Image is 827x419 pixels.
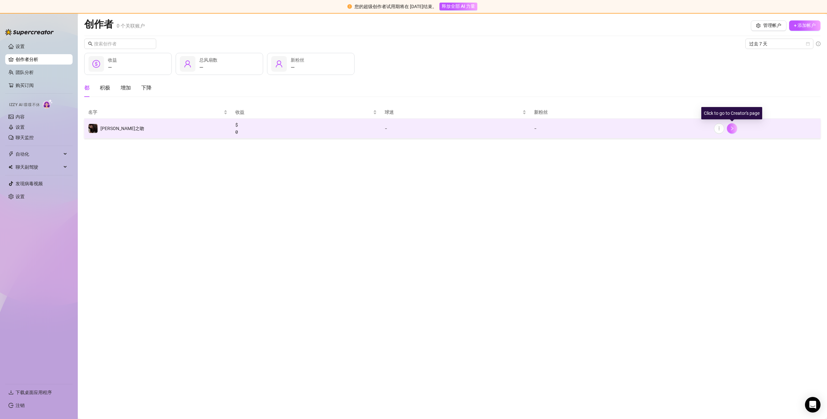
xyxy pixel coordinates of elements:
[84,106,231,119] th: 名字
[16,54,67,65] a: 创作者分析
[94,40,147,47] input: 搜索创作者
[16,80,67,90] a: 购买订阅
[749,39,810,49] span: Last 7 days
[16,114,25,119] a: 内容
[381,106,530,119] th: 球迷
[88,109,222,116] span: 名字
[8,390,14,395] span: 下载
[108,57,117,63] span: 收益
[235,128,377,136] font: 0
[88,124,98,133] img: 凯拉之吻
[291,64,304,71] div: —
[199,64,217,71] div: —
[717,126,721,131] span: 更多
[100,84,110,92] div: 积极
[84,84,89,92] div: 都
[16,194,25,199] a: 设置
[231,106,381,119] th: 收益
[84,18,145,30] h2: 创作者
[805,397,821,413] div: 打开对讲信使
[16,181,43,186] a: 发现病毒视频
[816,42,821,46] span: 信息圈
[385,109,521,116] span: 球迷
[16,403,25,408] a: 注销
[117,23,145,29] span: 0 个关联账户
[534,109,701,116] span: 新粉丝
[5,29,54,35] img: logo-BBDzfeDw.svg
[789,20,821,31] button: + 添加帐户
[806,42,810,46] span: 日历
[291,57,304,63] span: 新粉丝
[16,125,25,130] a: 设置
[9,102,40,108] span: Izzy AI 喋喋不休
[347,4,352,9] span: 感叹号圆圈
[88,42,93,46] span: 搜索
[16,149,62,159] span: 自动化
[199,57,217,63] span: 总风扇数
[439,3,477,10] button: 释放全部 AI 力量
[794,23,816,29] span: + 添加帐户
[275,60,283,68] span: 用户
[730,126,734,131] span: 右
[534,125,706,132] div: -
[108,64,117,71] div: —
[751,20,786,31] button: 管理帐户
[16,162,62,172] span: 聊天副驾驶
[184,60,192,68] span: 用户
[16,70,34,75] a: 团队分析
[16,390,52,395] span: 下载桌面应用程序
[16,135,34,140] a: 聊天监控
[385,125,526,132] div: -
[16,44,25,49] a: 设置
[355,4,437,9] span: 您的超级创作者试用期将在 [DATE]结束。
[235,121,377,136] div: $
[442,4,475,9] span: 释放全部 AI 力量
[141,84,152,92] div: 下降
[8,151,14,157] span: 霹雳
[763,23,781,29] span: 管理帐户
[235,109,372,116] span: 收益
[439,4,477,9] a: 释放全部 AI 力量
[43,99,53,109] img: AI 喋喋不休
[92,60,100,68] span: 美元圈
[8,165,13,169] img: 聊天副驾驶
[100,126,144,131] span: [PERSON_NAME]之吻
[756,23,761,28] span: 设置
[530,106,710,119] th: 新粉丝
[121,84,131,92] div: 增加
[727,123,737,134] button: 右
[701,107,762,119] div: Click to go to Creator's page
